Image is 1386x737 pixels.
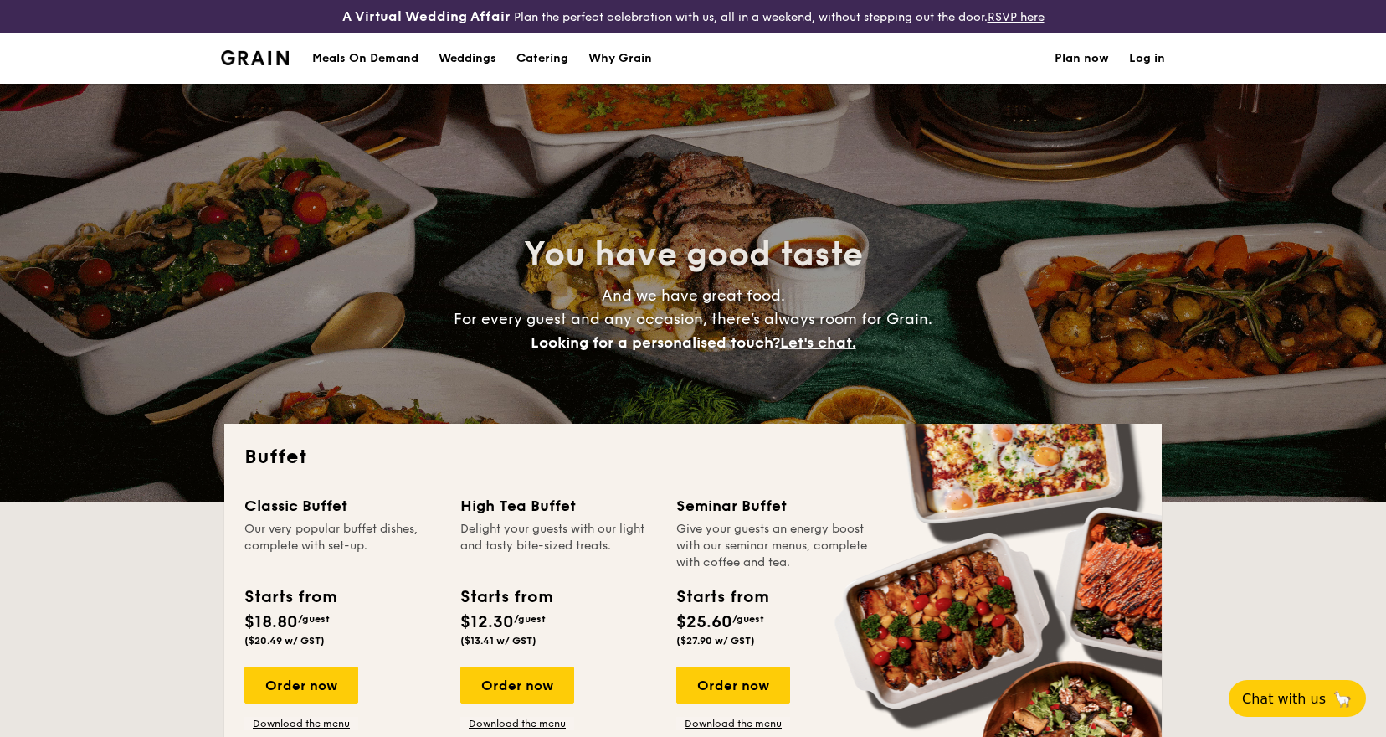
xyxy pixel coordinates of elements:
span: And we have great food. For every guest and any occasion, there’s always room for Grain. [454,286,932,352]
div: Delight your guests with our light and tasty bite-sized treats. [460,521,656,571]
img: Grain [221,50,289,65]
span: $18.80 [244,612,298,632]
h2: Buffet [244,444,1142,471]
div: Starts from [676,585,767,610]
div: Starts from [244,585,336,610]
h1: Catering [516,33,568,84]
span: ($27.90 w/ GST) [676,635,755,647]
div: Our very popular buffet dishes, complete with set-up. [244,521,440,571]
div: Plan the perfect celebration with us, all in a weekend, without stepping out the door. [231,7,1155,27]
a: Why Grain [578,33,662,84]
a: Logotype [221,50,289,65]
div: Order now [244,667,358,703]
span: $25.60 [676,612,732,632]
button: Chat with us🦙 [1229,680,1366,717]
span: Let's chat. [780,333,856,352]
span: You have good taste [524,234,863,275]
div: Classic Buffet [244,494,440,518]
div: Starts from [460,585,552,610]
span: /guest [732,613,764,625]
div: Meals On Demand [312,33,418,84]
span: ($13.41 w/ GST) [460,635,536,647]
span: 🦙 [1332,689,1353,709]
a: Weddings [429,33,506,84]
span: $12.30 [460,612,514,632]
span: Chat with us [1242,691,1326,707]
a: Download the menu [460,717,574,730]
a: Download the menu [244,717,358,730]
a: Log in [1129,33,1165,84]
div: Order now [460,667,574,703]
div: Order now [676,667,790,703]
h4: A Virtual Wedding Affair [342,7,511,27]
a: RSVP here [988,10,1045,24]
span: Looking for a personalised touch? [531,333,780,352]
a: Catering [506,33,578,84]
span: ($20.49 w/ GST) [244,635,325,647]
span: /guest [298,613,330,625]
div: High Tea Buffet [460,494,656,518]
div: Give your guests an energy boost with our seminar menus, complete with coffee and tea. [676,521,872,571]
a: Download the menu [676,717,790,730]
a: Plan now [1055,33,1109,84]
div: Weddings [439,33,496,84]
div: Why Grain [588,33,652,84]
div: Seminar Buffet [676,494,872,518]
a: Meals On Demand [302,33,429,84]
span: /guest [514,613,546,625]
